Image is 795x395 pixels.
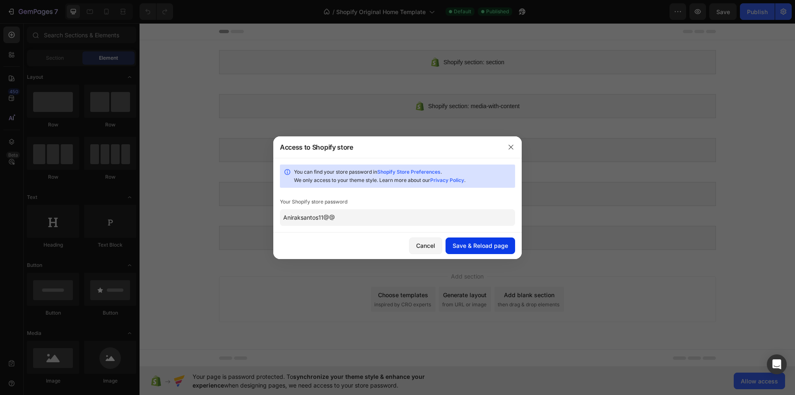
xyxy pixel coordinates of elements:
span: Shopify section: section [304,210,365,220]
div: Your Shopify store password [280,198,515,206]
div: You can find your store password in . We only access to your theme style. Learn more about our . [294,168,512,184]
div: Add blank section [364,267,415,276]
span: Shopify section: product-list [299,166,370,176]
div: Open Intercom Messenger [767,354,787,374]
div: Cancel [416,241,435,250]
input: Enter password [280,209,515,226]
div: Save & Reload page [453,241,508,250]
div: Choose templates [238,267,289,276]
span: Shopify section: media-with-content [289,78,380,88]
span: Shopify section: section [304,34,365,44]
span: then drag & drop elements [358,278,420,285]
a: Privacy Policy [430,177,464,183]
button: Cancel [409,237,442,254]
span: inspired by CRO experts [235,278,291,285]
span: Shopify section: media-with-content [289,122,380,132]
div: Generate layout [304,267,347,276]
span: from URL or image [303,278,347,285]
span: Add section [308,249,347,257]
div: Access to Shopify store [280,142,353,152]
a: Shopify Store Preferences [377,169,441,175]
button: Save & Reload page [446,237,515,254]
